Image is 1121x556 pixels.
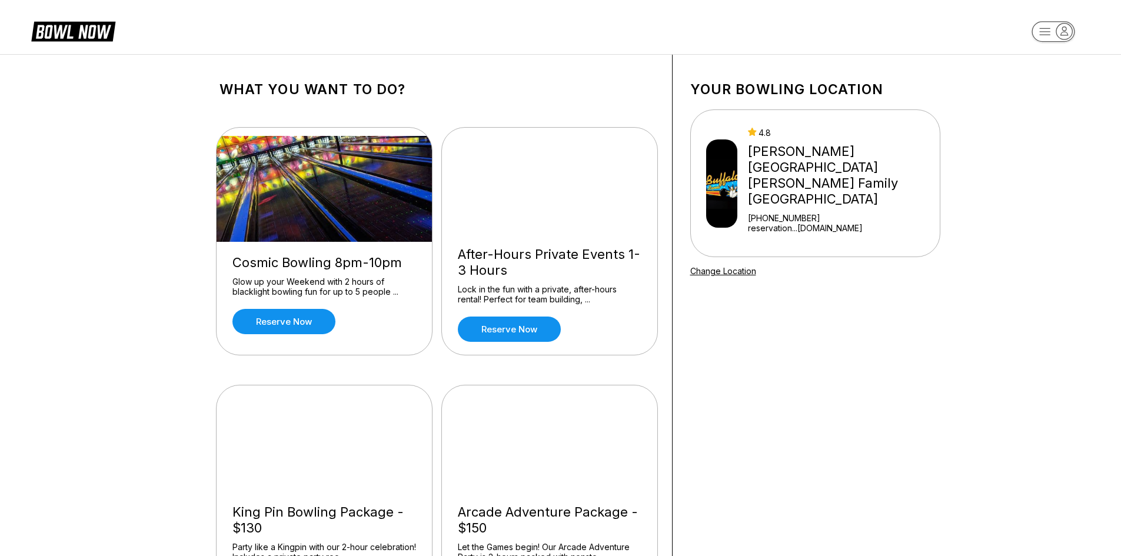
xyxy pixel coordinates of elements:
[706,139,738,228] img: Buffaloe Lanes Mebane Family Bowling Center
[217,385,433,491] img: King Pin Bowling Package - $130
[748,223,934,233] a: reservation...[DOMAIN_NAME]
[232,504,416,536] div: King Pin Bowling Package - $130
[442,385,658,491] img: Arcade Adventure Package - $150
[690,81,940,98] h1: Your bowling location
[232,309,335,334] a: Reserve now
[458,247,641,278] div: After-Hours Private Events 1-3 Hours
[748,128,934,138] div: 4.8
[217,136,433,242] img: Cosmic Bowling 8pm-10pm
[219,81,654,98] h1: What you want to do?
[232,277,416,297] div: Glow up your Weekend with 2 hours of blacklight bowling fun for up to 5 people ...
[748,213,934,223] div: [PHONE_NUMBER]
[458,317,561,342] a: Reserve now
[748,144,934,207] div: [PERSON_NAME][GEOGRAPHIC_DATA] [PERSON_NAME] Family [GEOGRAPHIC_DATA]
[232,255,416,271] div: Cosmic Bowling 8pm-10pm
[458,284,641,305] div: Lock in the fun with a private, after-hours rental! Perfect for team building, ...
[458,504,641,536] div: Arcade Adventure Package - $150
[442,128,658,234] img: After-Hours Private Events 1-3 Hours
[690,266,756,276] a: Change Location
